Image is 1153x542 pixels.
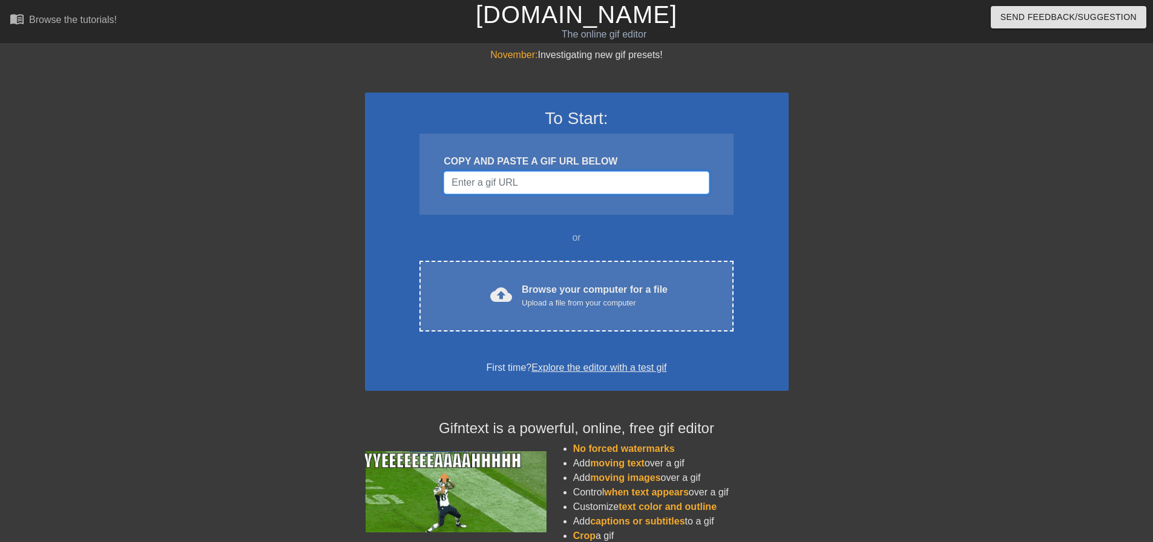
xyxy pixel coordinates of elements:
[590,458,645,468] span: moving text
[531,362,666,373] a: Explore the editor with a test gif
[522,297,668,309] div: Upload a file from your computer
[490,50,537,60] span: November:
[390,27,818,42] div: The online gif editor
[490,284,512,305] span: cloud_upload
[381,361,773,375] div: First time?
[29,15,117,25] div: Browse the tutorials!
[444,154,709,169] div: COPY AND PASTE A GIF URL BELOW
[10,11,24,26] span: menu_book
[619,501,717,512] span: text color and outline
[522,282,668,309] div: Browse your computer for a file
[365,48,789,62] div: Investigating new gif presets!
[573,443,675,454] span: No forced watermarks
[365,451,547,532] img: football_small.gif
[476,1,677,28] a: [DOMAIN_NAME]
[381,108,773,129] h3: To Start:
[573,514,789,529] li: Add to a gif
[1000,10,1137,25] span: Send Feedback/Suggestion
[604,487,689,497] span: when text appears
[444,171,709,194] input: Username
[590,516,685,526] span: captions or subtitles
[991,6,1146,28] button: Send Feedback/Suggestion
[590,472,660,483] span: moving images
[573,500,789,514] li: Customize
[573,531,596,541] span: Crop
[573,456,789,471] li: Add over a gif
[396,230,757,245] div: or
[573,485,789,500] li: Control over a gif
[10,11,117,30] a: Browse the tutorials!
[365,420,789,437] h4: Gifntext is a powerful, online, free gif editor
[573,471,789,485] li: Add over a gif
